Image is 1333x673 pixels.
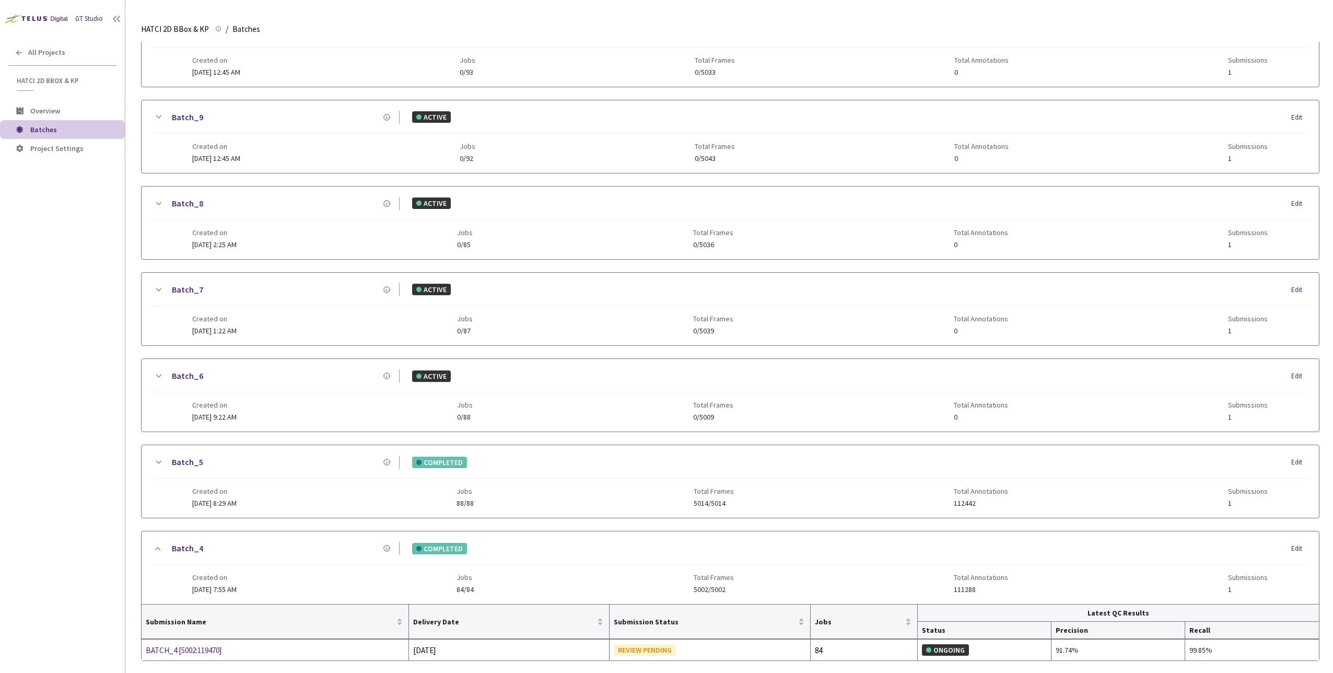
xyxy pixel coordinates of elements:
[409,605,610,639] th: Delivery Date
[142,359,1319,432] div: Batch_6ACTIVEEditCreated on[DATE] 9:22 AMJobs0/88Total Frames0/5009Total Annotations0Submissions1
[695,56,735,64] span: Total Frames
[172,456,203,469] a: Batch_5
[1291,543,1308,554] div: Edit
[1228,487,1268,495] span: Submissions
[694,586,734,594] span: 5002/5002
[918,622,1051,639] th: Status
[192,315,237,323] span: Created on
[17,76,110,85] span: HATCI 2D BBox & KP
[1228,56,1268,64] span: Submissions
[695,68,735,76] span: 0/5033
[142,445,1319,518] div: Batch_5COMPLETEDEditCreated on[DATE] 8:29 AMJobs88/88Total Frames5014/5014Total Annotations112442...
[1291,199,1308,209] div: Edit
[1228,327,1268,335] span: 1
[954,487,1008,495] span: Total Annotations
[954,315,1008,323] span: Total Annotations
[693,241,733,249] span: 0/5036
[694,573,734,582] span: Total Frames
[457,401,473,409] span: Jobs
[693,401,733,409] span: Total Frames
[192,154,240,163] span: [DATE] 12:45 AM
[614,618,796,626] span: Submission Status
[192,67,240,77] span: [DATE] 12:45 AM
[1228,413,1268,421] span: 1
[192,573,237,582] span: Created on
[1228,315,1268,323] span: Submissions
[142,605,409,639] th: Submission Name
[954,586,1008,594] span: 111288
[146,644,256,657] a: BATCH_4 [5002:119470]
[954,327,1008,335] span: 0
[413,618,595,626] span: Delivery Date
[172,369,203,382] a: Batch_6
[1056,644,1180,656] div: 91.74%
[460,155,475,163] span: 0/92
[1228,68,1268,76] span: 1
[142,187,1319,259] div: Batch_8ACTIVEEditCreated on[DATE] 2:25 AMJobs0/85Total Frames0/5036Total Annotations0Submissions1
[693,413,733,421] span: 0/5009
[693,327,733,335] span: 0/5039
[192,240,237,249] span: [DATE] 2:25 AM
[457,586,474,594] span: 84/84
[1291,285,1308,295] div: Edit
[457,327,473,335] span: 0/87
[172,283,203,296] a: Batch_7
[141,23,209,36] span: HATCI 2D BBox & KP
[172,111,203,124] a: Batch_9
[460,142,475,150] span: Jobs
[954,241,1008,249] span: 0
[1228,586,1268,594] span: 1
[918,605,1319,622] th: Latest QC Results
[954,401,1008,409] span: Total Annotations
[30,144,84,153] span: Project Settings
[694,487,734,495] span: Total Frames
[1291,457,1308,468] div: Edit
[192,228,237,237] span: Created on
[954,56,1009,64] span: Total Annotations
[614,644,676,656] div: REVIEW PENDING
[75,14,103,24] div: GT Studio
[1051,622,1185,639] th: Precision
[192,56,240,64] span: Created on
[460,56,475,64] span: Jobs
[142,100,1319,173] div: Batch_9ACTIVEEditCreated on[DATE] 12:45 AMJobs0/92Total Frames0/5043Total Annotations0Submissions1
[811,605,918,639] th: Jobs
[954,155,1009,163] span: 0
[954,68,1009,76] span: 0
[695,155,735,163] span: 0/5043
[1228,500,1268,507] span: 1
[146,618,394,626] span: Submission Name
[1189,644,1315,656] div: 99.85%
[815,618,903,626] span: Jobs
[30,125,57,134] span: Batches
[693,228,733,237] span: Total Frames
[226,23,228,36] li: /
[412,457,467,468] div: COMPLETED
[922,644,969,656] div: ONGOING
[1228,228,1268,237] span: Submissions
[457,500,474,507] span: 88/88
[1228,142,1268,150] span: Submissions
[610,605,810,639] th: Submission Status
[192,498,237,508] span: [DATE] 8:29 AM
[1228,155,1268,163] span: 1
[954,142,1009,150] span: Total Annotations
[1228,241,1268,249] span: 1
[954,500,1008,507] span: 112442
[192,142,240,150] span: Created on
[457,228,473,237] span: Jobs
[954,573,1008,582] span: Total Annotations
[457,487,474,495] span: Jobs
[142,273,1319,345] div: Batch_7ACTIVEEditCreated on[DATE] 1:22 AMJobs0/87Total Frames0/5039Total Annotations0Submissions1
[1185,622,1319,639] th: Recall
[142,14,1319,86] div: Batch_10ACTIVEEditCreated on[DATE] 12:45 AMJobs0/93Total Frames0/5033Total Annotations0Submissions1
[457,413,473,421] span: 0/88
[192,326,237,335] span: [DATE] 1:22 AM
[695,142,735,150] span: Total Frames
[457,573,474,582] span: Jobs
[815,644,913,657] div: 84
[1228,573,1268,582] span: Submissions
[412,111,451,123] div: ACTIVE
[172,542,203,555] a: Batch_4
